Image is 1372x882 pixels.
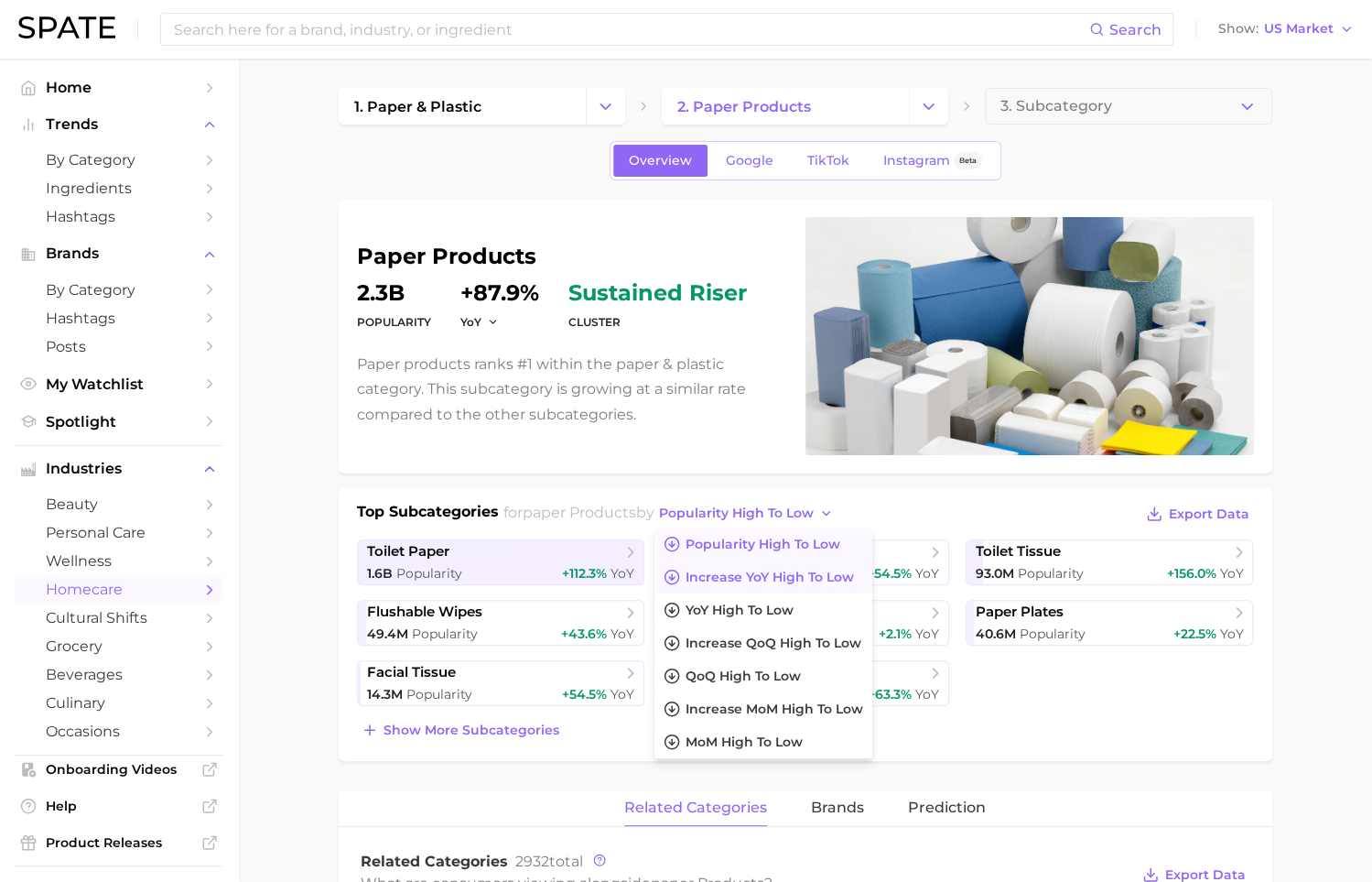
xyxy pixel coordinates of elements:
span: Industries [46,461,192,477]
span: +54.5% [562,686,607,702]
a: toilet tissue93.0m Popularity+156.0% YoY [966,539,1254,585]
a: Hashtags [15,202,223,231]
span: by Category [46,281,192,299]
span: Show [1218,24,1259,34]
span: 14.3m [367,686,403,702]
span: QoQ high to low [686,669,801,684]
span: YoY [1219,565,1243,582]
span: YoY [610,686,634,702]
span: YoY [460,314,481,330]
span: Ingredients [46,180,192,197]
h1: Top Subcategories [357,501,499,528]
p: Paper products ranks #1 within the paper & plastic category. This subcategory is growing at a sim... [357,352,783,427]
a: 2. paper products [662,88,909,125]
a: beverages [15,660,223,689]
span: +156.0% [1166,565,1215,582]
span: Overview [629,153,692,169]
button: YoY [460,314,500,330]
span: Google [726,153,773,169]
span: Related Categories [361,853,508,870]
span: Popularity [1020,626,1086,642]
span: Trends [46,116,192,133]
span: Popularity high to low [686,537,840,552]
span: Popularity [396,565,462,582]
span: US Market [1264,24,1334,34]
a: by Category [15,146,223,174]
a: personal care [15,518,223,547]
span: Instagram [883,153,950,169]
button: Change Category [909,88,948,125]
span: +63.3% [868,686,912,702]
a: beauty [15,490,223,518]
a: InstagramBeta [868,145,998,177]
span: toilet paper [367,543,449,561]
span: personal care [46,524,192,541]
span: total [515,853,583,870]
span: 1.6b [367,565,393,582]
span: Popularity [406,686,472,702]
span: +43.6% [561,626,607,642]
span: Increase QoQ high to low [686,636,861,651]
a: Onboarding Videos [15,756,223,783]
span: Brands [46,245,192,262]
a: wellness [15,547,223,575]
a: Overview [613,145,708,177]
span: YoY [915,626,939,642]
a: My Watchlist [15,370,223,398]
span: Increase MoM high to low [686,702,863,717]
a: Google [710,145,789,177]
a: Product Releases [15,829,223,856]
button: Change Category [586,88,625,125]
span: 40.6m [976,626,1016,642]
button: 3. Subcategory [985,88,1271,125]
span: YoY [915,565,939,582]
a: TikTok [792,145,865,177]
a: paper plates40.6m Popularity+22.5% YoY [966,600,1254,646]
span: by Category [46,151,192,169]
span: paper products [523,504,636,521]
span: related categories [624,800,767,816]
span: TikTok [807,153,849,169]
span: Popularity [412,626,478,642]
span: beverages [46,666,192,683]
dd: 2.3b [357,282,431,304]
button: Export Data [1141,501,1253,527]
a: homecare [15,575,223,604]
dt: Popularity [357,311,431,333]
span: 1. paper & plastic [354,98,481,115]
span: Beta [959,153,977,169]
span: +22.5% [1172,626,1215,642]
a: occasions [15,717,223,746]
span: homecare [46,581,192,598]
span: MoM high to low [686,735,803,750]
span: Export Data [1169,506,1249,522]
span: +112.3% [562,565,607,582]
span: Onboarding Videos [46,761,192,778]
span: occasions [46,723,192,740]
span: flushable wipes [367,604,482,621]
a: Posts [15,332,223,361]
span: Prediction [908,800,986,816]
img: SPATE [18,16,115,38]
a: Hashtags [15,304,223,332]
span: popularity high to low [659,506,814,521]
span: Increase YoY high to low [686,570,854,585]
span: YoY [1219,626,1243,642]
a: by Category [15,276,223,304]
span: wellness [46,552,192,570]
a: Help [15,792,223,820]
dt: cluster [568,311,747,333]
span: Help [46,798,192,814]
span: YoY high to low [686,603,794,618]
span: YoY [610,565,634,582]
a: Ingredients [15,174,223,202]
button: Brands [15,240,223,267]
span: Home [46,79,192,96]
a: facial tissue14.3m Popularity+54.5% YoY [357,660,645,706]
span: facial tissue [367,664,456,681]
span: My Watchlist [46,376,192,393]
span: Product Releases [46,834,192,851]
span: paper plates [976,604,1064,621]
span: 3. Subcategory [1000,98,1112,114]
a: flushable wipes49.4m Popularity+43.6% YoY [357,600,645,646]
